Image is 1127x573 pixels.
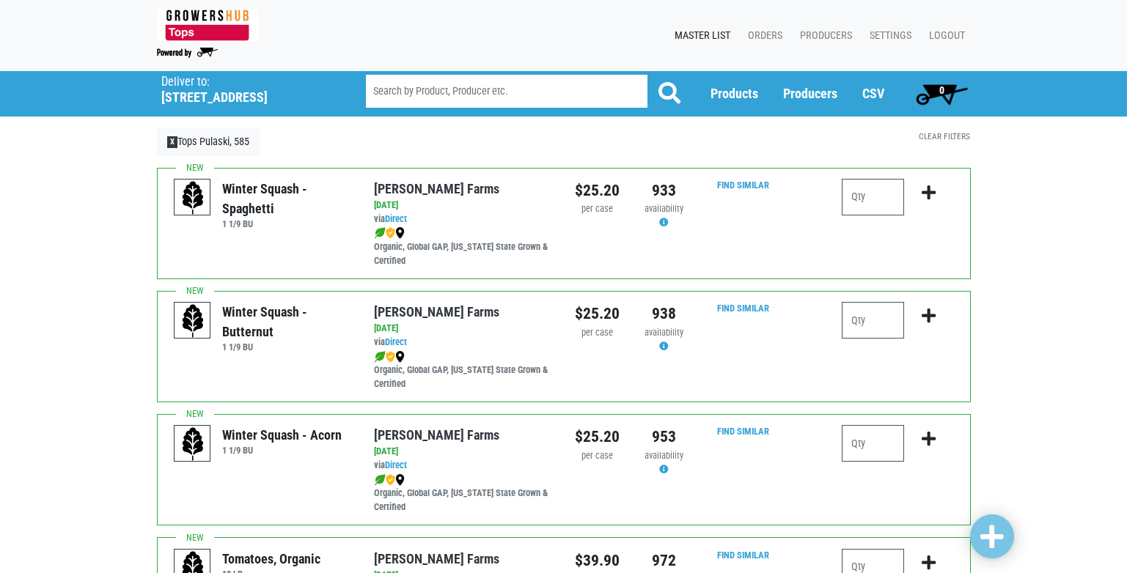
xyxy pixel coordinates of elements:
div: per case [575,326,620,340]
div: [DATE] [374,322,552,336]
img: leaf-e5c59151409436ccce96b2ca1b28e03c.png [374,474,386,486]
h6: 1 1/9 BU [222,218,352,229]
a: Find Similar [717,180,769,191]
div: [DATE] [374,445,552,459]
a: Direct [385,213,407,224]
a: Clear Filters [919,131,970,141]
a: Producers [788,22,858,50]
img: 279edf242af8f9d49a69d9d2afa010fb.png [157,10,259,41]
div: $25.20 [575,425,620,448]
a: [PERSON_NAME] Farms [374,181,499,196]
a: XTops Pulaski, 585 [157,128,260,156]
input: Qty [842,302,904,339]
a: Direct [385,336,407,347]
div: $25.20 [575,302,620,325]
img: safety-e55c860ca8c00a9c171001a62a92dabd.png [386,227,395,239]
a: [PERSON_NAME] Farms [374,304,499,319]
div: 938 [642,302,686,325]
span: availability [645,203,683,214]
div: Winter Squash - Spaghetti [222,179,352,218]
a: Producers [783,86,837,101]
img: placeholder-variety-43d6402dacf2d531de610a020419775a.svg [175,180,211,216]
a: Orders [736,22,788,50]
div: [DATE] [374,199,552,212]
img: leaf-e5c59151409436ccce96b2ca1b28e03c.png [374,227,386,239]
img: map_marker-0e94453035b3232a4d21701695807de9.png [395,351,405,363]
div: $25.20 [575,179,620,202]
div: 933 [642,179,686,202]
img: placeholder-variety-43d6402dacf2d531de610a020419775a.svg [175,426,211,462]
a: Logout [917,22,971,50]
img: safety-e55c860ca8c00a9c171001a62a92dabd.png [386,351,395,363]
div: Winter Squash - Butternut [222,302,352,341]
a: Find Similar [717,550,769,561]
div: per case [575,202,620,216]
div: $39.90 [575,549,620,572]
div: Organic, Global GAP, [US_STATE] State Grown & Certified [374,226,552,268]
input: Search by Product, Producer etc. [366,75,647,108]
a: Direct [385,459,407,470]
p: Deliver to: [161,75,328,89]
div: Winter Squash - Acorn [222,425,342,445]
span: availability [645,327,683,338]
span: Tops Pulaski, 585 (3830 Rome Rd, Richland, NY 13142, USA) [161,71,339,106]
span: 0 [939,84,944,96]
h6: 1 1/9 BU [222,341,352,352]
div: via [374,459,552,473]
div: via [374,336,552,350]
a: 0 [909,79,974,108]
a: Find Similar [717,426,769,437]
a: Settings [858,22,917,50]
div: per case [575,449,620,463]
img: map_marker-0e94453035b3232a4d21701695807de9.png [395,227,405,239]
div: Tomatoes, Organic [222,549,320,569]
h5: [STREET_ADDRESS] [161,89,328,106]
div: 972 [642,549,686,572]
a: CSV [862,86,884,101]
a: Master List [663,22,736,50]
div: via [374,212,552,226]
span: availability [645,450,683,461]
div: Organic, Global GAP, [US_STATE] State Grown & Certified [374,350,552,391]
img: placeholder-variety-43d6402dacf2d531de610a020419775a.svg [175,303,211,339]
input: Qty [842,425,904,462]
img: leaf-e5c59151409436ccce96b2ca1b28e03c.png [374,351,386,363]
img: map_marker-0e94453035b3232a4d21701695807de9.png [395,474,405,486]
span: X [167,136,178,148]
img: safety-e55c860ca8c00a9c171001a62a92dabd.png [386,474,395,486]
a: [PERSON_NAME] Farms [374,551,499,566]
h6: 1 1/9 BU [222,445,342,456]
a: Products [711,86,758,101]
div: 953 [642,425,686,448]
a: [PERSON_NAME] Farms [374,427,499,443]
a: Find Similar [717,303,769,314]
div: Organic, Global GAP, [US_STATE] State Grown & Certified [374,473,552,514]
img: Powered by Big Wheelbarrow [157,48,218,58]
input: Qty [842,179,904,215]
